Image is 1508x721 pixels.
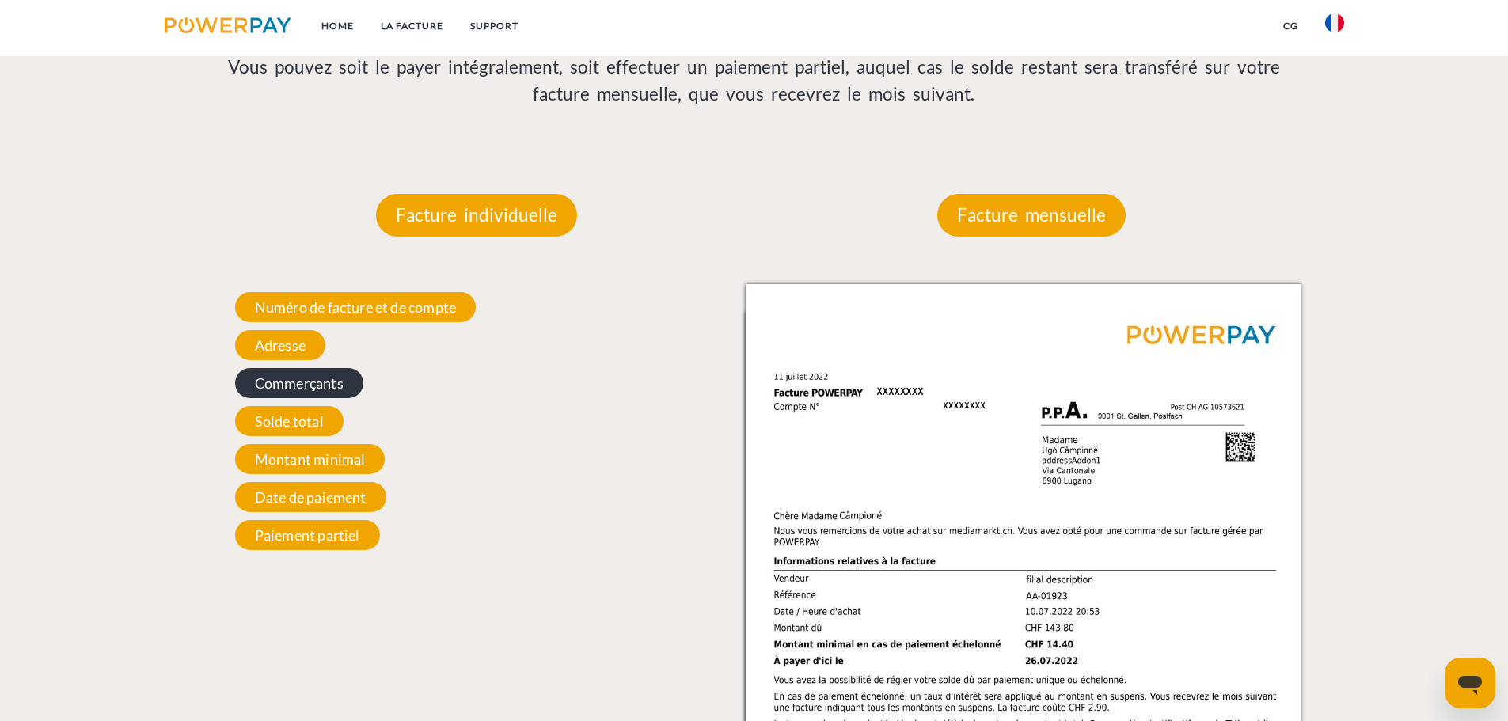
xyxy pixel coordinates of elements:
p: Vous pouvez soit le payer intégralement, soit effectuer un paiement partiel, auquel cas le solde ... [199,54,1309,108]
span: Numéro de facture et de compte [235,292,476,322]
span: Solde total [235,406,344,436]
span: Montant minimal [235,444,386,474]
p: Facture individuelle [376,194,577,237]
span: Commerçants [235,368,363,398]
p: Facture mensuelle [937,194,1126,237]
span: Date de paiement [235,482,386,512]
a: Support [457,12,532,40]
iframe: Bouton de lancement de la fenêtre de messagerie [1445,658,1495,708]
span: Adresse [235,330,325,360]
a: Home [308,12,367,40]
img: logo-powerpay.svg [165,17,292,33]
span: Paiement partiel [235,520,380,550]
img: fr [1325,13,1344,32]
a: LA FACTURE [367,12,457,40]
a: CG [1270,12,1312,40]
